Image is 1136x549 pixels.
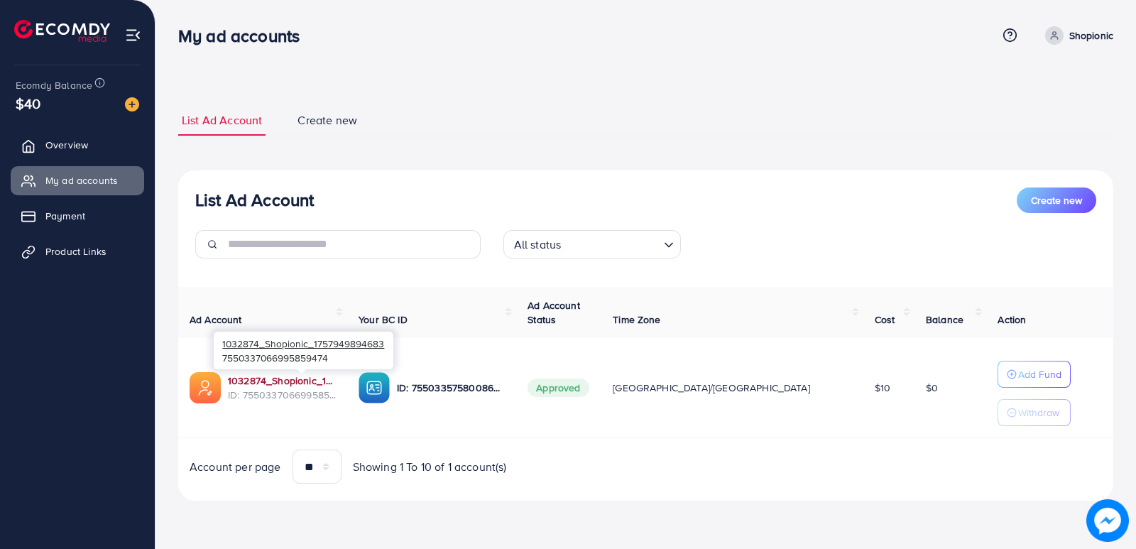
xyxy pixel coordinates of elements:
span: Action [998,312,1026,327]
button: Withdraw [998,399,1071,426]
span: [GEOGRAPHIC_DATA]/[GEOGRAPHIC_DATA] [613,381,810,395]
span: $40 [16,93,40,114]
button: Create new [1017,187,1096,213]
span: Ad Account [190,312,242,327]
span: $0 [926,381,938,395]
span: Time Zone [613,312,660,327]
span: Balance [926,312,963,327]
img: ic-ads-acc.e4c84228.svg [190,372,221,403]
span: Your BC ID [359,312,408,327]
span: Approved [528,379,589,397]
img: image [1086,499,1129,542]
span: List Ad Account [182,112,262,129]
span: Cost [875,312,895,327]
span: All status [511,234,564,255]
span: Create new [1031,193,1082,207]
a: 1032874_Shopionic_1757949894683 [228,374,336,388]
a: Product Links [11,237,144,266]
a: Shopionic [1039,26,1113,45]
h3: List Ad Account [195,190,314,210]
a: Overview [11,131,144,159]
a: Payment [11,202,144,230]
a: My ad accounts [11,166,144,195]
img: ic-ba-acc.ded83a64.svg [359,372,390,403]
span: Create new [297,112,357,129]
span: Showing 1 To 10 of 1 account(s) [353,459,507,475]
img: menu [125,27,141,43]
img: logo [14,20,110,42]
h3: My ad accounts [178,26,311,46]
p: ID: 7550335758008647698 [397,379,505,396]
span: ID: 7550337066995859474 [228,388,336,402]
span: Account per page [190,459,281,475]
button: Add Fund [998,361,1071,388]
span: My ad accounts [45,173,118,187]
span: Product Links [45,244,106,259]
input: Search for option [565,232,657,255]
span: Overview [45,138,88,152]
div: 7550337066995859474 [214,332,393,369]
div: Search for option [503,230,681,259]
span: 1032874_Shopionic_1757949894683 [222,337,384,350]
span: Ecomdy Balance [16,78,92,92]
p: Shopionic [1069,27,1113,44]
p: Withdraw [1018,404,1059,421]
span: Payment [45,209,85,223]
span: Ad Account Status [528,298,580,327]
span: $10 [875,381,890,395]
p: Add Fund [1018,366,1061,383]
img: image [125,97,139,112]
